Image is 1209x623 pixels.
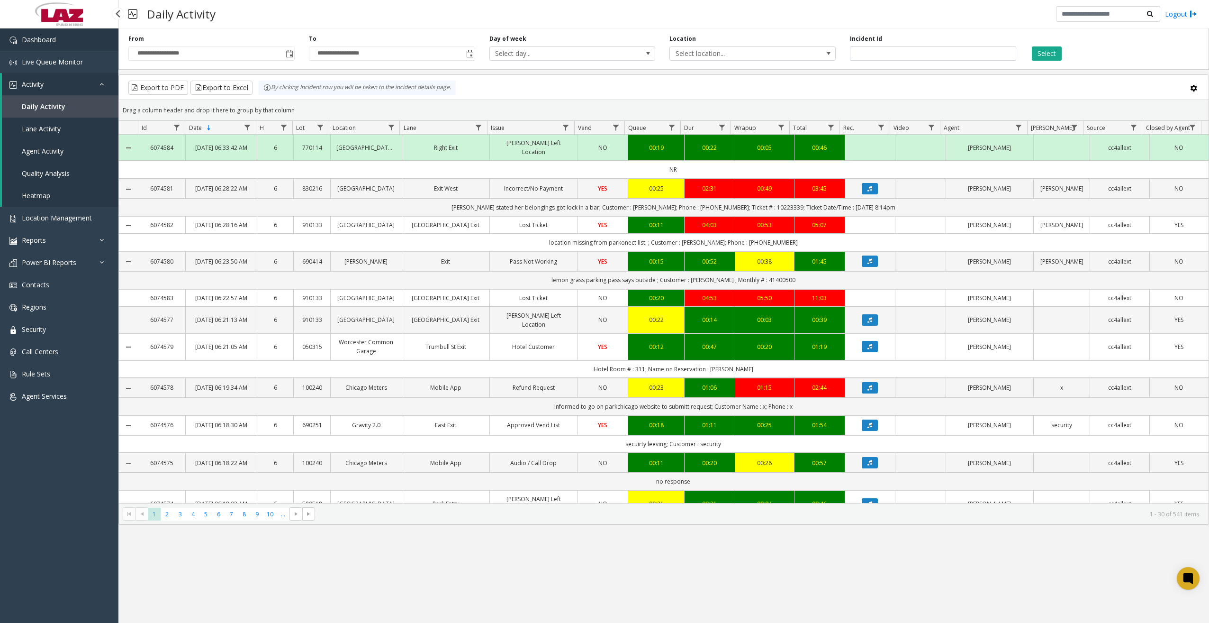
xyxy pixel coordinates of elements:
[690,257,729,266] a: 00:52
[670,47,802,60] span: Select location...
[385,121,397,134] a: Location Filter Menu
[144,293,180,302] a: 6074583
[634,315,678,324] a: 00:22
[119,422,138,430] a: Collapse Details
[408,293,484,302] a: [GEOGRAPHIC_DATA] Exit
[496,257,572,266] a: Pass Not Working
[263,458,288,467] a: 6
[875,121,888,134] a: Rec. Filter Menu
[634,383,678,392] div: 00:23
[1155,257,1203,266] a: NO
[690,220,729,229] a: 04:03
[22,124,61,133] span: Lane Activity
[741,184,788,193] div: 00:49
[952,184,1028,193] a: [PERSON_NAME]
[634,143,678,152] a: 00:19
[138,473,1209,490] td: no response
[408,315,484,324] a: [GEOGRAPHIC_DATA] Exit
[690,458,729,467] a: 00:20
[634,257,678,266] a: 00:15
[496,458,572,467] a: Audio / Call Drop
[138,161,1209,178] td: NR
[119,385,138,392] a: Collapse Details
[952,257,1028,266] a: [PERSON_NAME]
[22,347,58,356] span: Call Centers
[1155,184,1203,193] a: NO
[22,191,50,200] span: Heatmap
[741,383,788,392] div: 01:15
[1096,143,1143,152] a: cc4allext
[741,143,788,152] a: 00:05
[952,458,1028,467] a: [PERSON_NAME]
[598,459,607,467] span: NO
[1174,384,1183,392] span: NO
[1096,257,1143,266] a: cc4allext
[496,383,572,392] a: Refund Request
[408,421,484,430] a: East Exit
[9,282,17,289] img: 'icon'
[952,383,1028,392] a: [PERSON_NAME]
[952,220,1028,229] a: [PERSON_NAME]
[336,257,396,266] a: [PERSON_NAME]
[800,421,839,430] div: 01:54
[119,258,138,266] a: Collapse Details
[299,342,325,351] a: 050315
[1155,143,1203,152] a: NO
[584,383,623,392] a: NO
[191,342,251,351] a: [DATE] 06:21:05 AM
[800,342,839,351] a: 01:19
[9,348,17,356] img: 'icon'
[263,421,288,430] a: 6
[299,315,325,324] a: 910133
[952,315,1028,324] a: [PERSON_NAME]
[598,421,607,429] span: YES
[1186,121,1199,134] a: Closed by Agent Filter Menu
[741,257,788,266] div: 00:38
[336,421,396,430] a: Gravity 2.0
[741,421,788,430] a: 00:25
[690,184,729,193] div: 02:31
[299,458,325,467] a: 100240
[191,458,251,467] a: [DATE] 06:18:22 AM
[336,220,396,229] a: [GEOGRAPHIC_DATA]
[952,421,1028,430] a: [PERSON_NAME]
[598,384,607,392] span: NO
[128,35,144,43] label: From
[690,293,729,302] div: 04:53
[669,35,696,43] label: Location
[690,342,729,351] a: 00:47
[800,220,839,229] div: 05:07
[263,383,288,392] a: 6
[1174,343,1183,351] span: YES
[800,293,839,302] div: 11:03
[408,257,484,266] a: Exit
[1012,121,1025,134] a: Agent Filter Menu
[144,220,180,229] a: 6074582
[1174,257,1183,266] span: NO
[263,220,288,229] a: 6
[800,315,839,324] div: 00:39
[800,458,839,467] a: 00:57
[598,316,607,324] span: NO
[144,315,180,324] a: 6074577
[584,421,623,430] a: YES
[584,257,623,266] a: YES
[1165,9,1197,19] a: Logout
[1155,342,1203,351] a: YES
[741,458,788,467] a: 00:26
[634,220,678,229] div: 00:11
[191,184,251,193] a: [DATE] 06:28:22 AM
[1155,458,1203,467] a: YES
[741,220,788,229] a: 00:53
[128,2,137,26] img: pageIcon
[1039,257,1084,266] a: [PERSON_NAME]
[22,280,49,289] span: Contacts
[408,383,484,392] a: Mobile App
[2,95,118,118] a: Daily Activity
